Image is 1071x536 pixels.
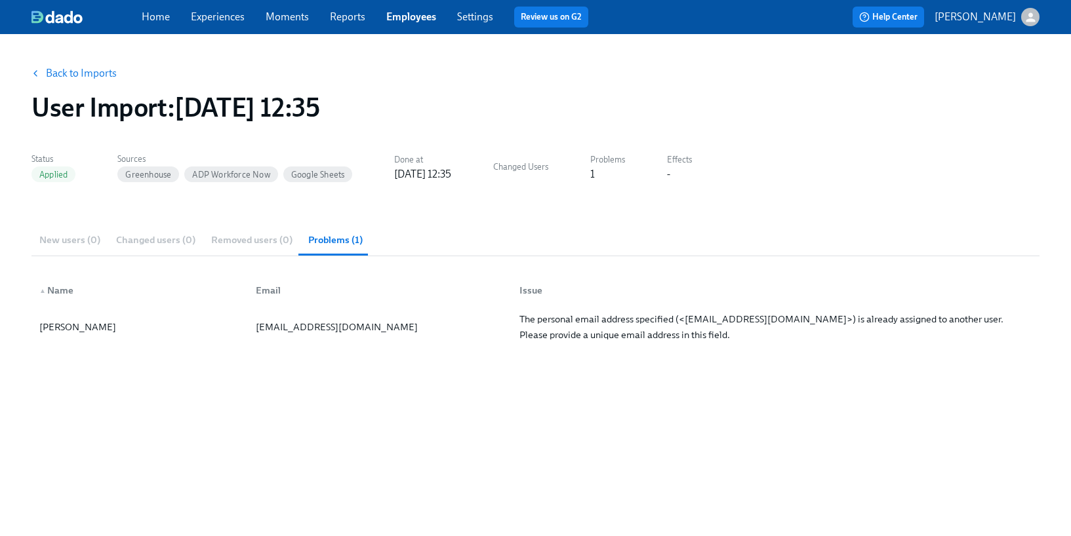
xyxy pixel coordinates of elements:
[117,152,352,166] label: Sources
[251,319,509,335] div: [EMAIL_ADDRESS][DOMAIN_NAME]
[31,170,75,180] span: Applied
[31,152,75,166] label: Status
[283,170,353,180] span: Google Sheets
[308,233,363,248] span: Problems (1)
[34,319,245,335] div: [PERSON_NAME]
[330,10,365,23] a: Reports
[184,170,277,180] span: ADP Workforce Now
[509,277,1037,303] div: Issue
[39,288,46,294] span: ▲
[191,10,245,23] a: Experiences
[590,153,625,167] label: Problems
[521,10,582,24] a: Review us on G2
[394,153,451,167] label: Done at
[34,277,245,303] div: ▲Name
[394,167,451,182] div: [DATE] 12:35
[251,282,509,298] div: Email
[142,10,170,23] a: Home
[590,167,595,182] div: 1
[24,60,126,86] button: Back to Imports
[519,311,1032,343] div: The personal email address specified (<[EMAIL_ADDRESS][DOMAIN_NAME]>) is already assigned to anot...
[117,170,179,180] span: Greenhouse
[667,153,692,167] label: Effects
[266,10,309,23] a: Moments
[667,167,670,182] div: -
[514,7,588,28] button: Review us on G2
[31,10,142,24] a: dado
[46,67,117,80] a: Back to Imports
[245,277,509,303] div: Email
[34,282,245,298] div: Name
[31,10,83,24] img: dado
[935,10,1016,24] p: [PERSON_NAME]
[853,7,924,28] button: Help Center
[31,92,319,123] h1: User Import : [DATE] 12:35
[859,10,918,24] span: Help Center
[457,10,493,23] a: Settings
[386,10,436,23] a: Employees
[935,8,1040,26] button: [PERSON_NAME]
[514,282,1037,298] div: Issue
[493,160,548,174] label: Changed Users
